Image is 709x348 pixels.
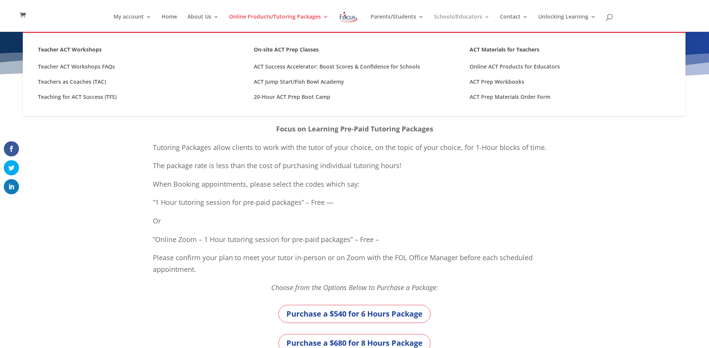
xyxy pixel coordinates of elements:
[30,89,246,105] a: Teaching for ACT Success (TFS)
[162,14,177,32] a: Home
[153,197,557,215] p: “1 Hour tutoring session for pre-paid packages” – Free —
[434,14,490,32] a: Schools/Educators
[462,74,678,89] a: ACT Prep Workbooks
[271,283,438,292] em: Choose from the Options Below to Purchase a Package:
[371,14,424,32] a: Parents/Students
[246,44,462,59] a: On-site ACT Prep Classes
[246,59,462,74] a: ACT Success Accelerator: Boost Scores & Confidence for Schools
[187,14,219,32] a: About Us
[30,74,246,89] a: Teachers as Coaches (TAC)
[246,89,462,105] a: 20-Hour ACT Prep Boot Camp
[339,10,358,24] img: Focus on Learning
[246,74,462,89] a: ACT Jump Start/Fish Bowl Academy
[153,142,557,160] p: Tutoring Packages allow clients to work with the tutor of your choice, on the topic of your choic...
[153,215,557,234] p: Or
[500,14,528,32] a: Contact
[30,44,246,59] a: Teacher ACT Workshops
[462,59,678,74] a: Online ACT Products for Educators
[153,160,557,178] p: The package rate is less than the cost of purchasing individual tutoring hours!
[462,89,678,105] a: ACT Prep Materials Order Form
[278,305,431,323] a: Purchase a $540 for 6 Hours Package
[229,14,329,32] a: Online Products/Tutoring Packages
[113,14,151,32] a: My account
[276,124,433,133] strong: Focus on Learning Pre-Paid Tutoring Packages
[462,44,678,59] a: ACT Materials for Teachers
[538,14,596,32] a: Unlocking Learning
[153,234,557,252] p: “Online Zoom – 1 Hour tutoring session for pre-paid packages” – Free –
[153,178,557,197] p: When Booking appointments, please select the codes which say:
[153,252,557,282] p: Please confirm your plan to meet your tutor in-person or on Zoom with the FOL Office Manager befo...
[30,59,246,74] a: Teacher ACT Workshops FAQs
